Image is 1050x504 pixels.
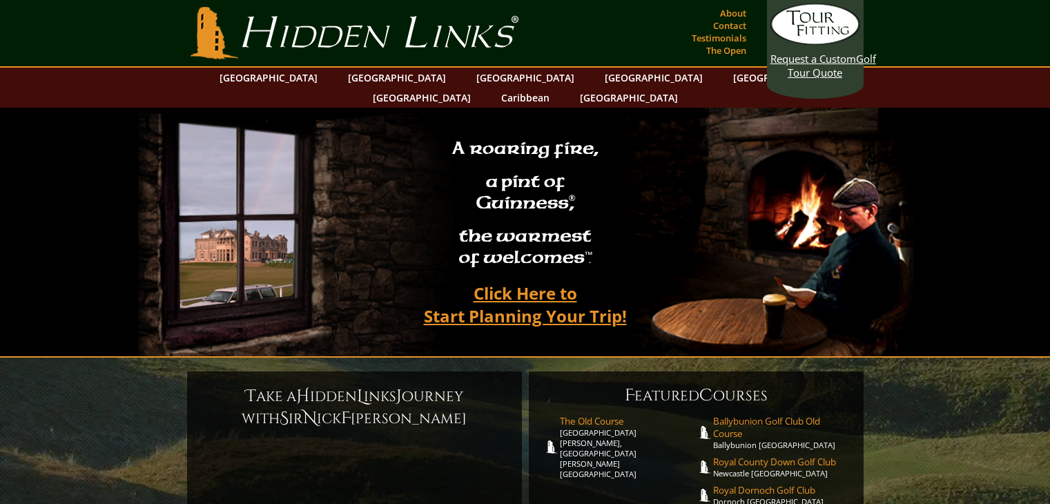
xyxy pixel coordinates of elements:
[710,16,750,35] a: Contact
[341,407,351,429] span: F
[543,385,850,407] h6: eatured ourses
[699,385,713,407] span: C
[770,3,860,79] a: Request a CustomGolf Tour Quote
[717,3,750,23] a: About
[573,88,685,108] a: [GEOGRAPHIC_DATA]
[469,68,581,88] a: [GEOGRAPHIC_DATA]
[246,385,256,407] span: T
[726,68,838,88] a: [GEOGRAPHIC_DATA]
[280,407,289,429] span: S
[560,415,697,479] a: The Old Course[GEOGRAPHIC_DATA][PERSON_NAME], [GEOGRAPHIC_DATA][PERSON_NAME] [GEOGRAPHIC_DATA]
[713,456,850,468] span: Royal County Down Golf Club
[560,415,697,427] span: The Old Course
[625,385,634,407] span: F
[296,385,310,407] span: H
[713,415,850,450] a: Ballybunion Golf Club Old CourseBallybunion [GEOGRAPHIC_DATA]
[494,88,556,108] a: Caribbean
[357,385,364,407] span: L
[598,68,710,88] a: [GEOGRAPHIC_DATA]
[688,28,750,48] a: Testimonials
[770,52,856,66] span: Request a Custom
[443,132,607,277] h2: A roaring fire, a pint of Guinness , the warmest of welcomes™.
[713,415,850,440] span: Ballybunion Golf Club Old Course
[713,456,850,478] a: Royal County Down Golf ClubNewcastle [GEOGRAPHIC_DATA]
[213,68,324,88] a: [GEOGRAPHIC_DATA]
[713,484,850,496] span: Royal Dornoch Golf Club
[366,88,478,108] a: [GEOGRAPHIC_DATA]
[341,68,453,88] a: [GEOGRAPHIC_DATA]
[410,277,641,332] a: Click Here toStart Planning Your Trip!
[303,407,317,429] span: N
[201,385,508,429] h6: ake a idden inks ourney with ir ick [PERSON_NAME]
[396,385,402,407] span: J
[703,41,750,60] a: The Open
